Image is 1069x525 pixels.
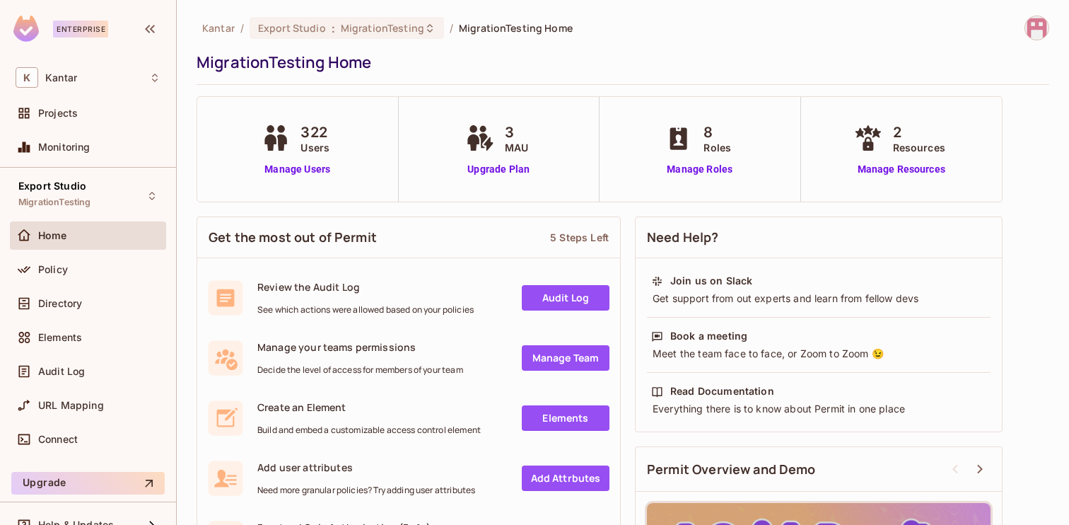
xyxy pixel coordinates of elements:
[257,461,475,474] span: Add user attributes
[197,52,1042,73] div: MigrationTesting Home
[38,108,78,119] span: Projects
[38,142,90,153] span: Monitoring
[703,140,731,155] span: Roles
[11,472,165,495] button: Upgrade
[462,162,535,177] a: Upgrade Plan
[13,16,39,42] img: SReyMgAAAABJRU5ErkJggg==
[38,332,82,343] span: Elements
[257,400,481,414] span: Create an Element
[38,400,104,411] span: URL Mapping
[522,405,609,431] a: Elements
[651,347,986,361] div: Meet the team face to face, or Zoom to Zoom 😉
[38,264,68,275] span: Policy
[18,180,86,192] span: Export Studio
[670,329,747,343] div: Book a meeting
[651,402,986,416] div: Everything there is to know about Permit in one place
[670,384,774,398] div: Read Documentation
[851,162,952,177] a: Manage Resources
[257,304,474,316] span: See which actions were allowed based on your policies
[257,485,475,496] span: Need more granular policies? Try adding user attributes
[38,230,67,241] span: Home
[670,274,752,288] div: Join us on Slack
[459,21,573,35] span: MigrationTesting Home
[258,162,337,177] a: Manage Users
[1025,16,1048,40] img: Sahlath
[300,140,329,155] span: Users
[341,21,424,35] span: MigrationTesting
[647,229,719,246] span: Need Help?
[209,229,377,246] span: Get the most out of Permit
[258,21,326,35] span: Export Studio
[38,298,82,309] span: Directory
[331,23,336,34] span: :
[522,345,609,371] a: Manage Team
[240,21,244,35] li: /
[893,122,945,143] span: 2
[38,434,78,445] span: Connect
[661,162,738,177] a: Manage Roles
[893,140,945,155] span: Resources
[257,280,474,294] span: Review the Audit Log
[257,364,463,376] span: Decide the level of access for members of your team
[300,122,329,143] span: 322
[505,140,528,155] span: MAU
[522,285,609,311] a: Audit Log
[53,21,108,37] div: Enterprise
[202,21,235,35] span: the active workspace
[257,340,463,354] span: Manage your teams permissions
[45,72,77,83] span: Workspace: Kantar
[550,231,609,244] div: 5 Steps Left
[703,122,731,143] span: 8
[651,292,986,306] div: Get support from out experts and learn from fellow devs
[38,366,85,377] span: Audit Log
[18,197,90,208] span: MigrationTesting
[505,122,528,143] span: 3
[257,425,481,436] span: Build and embed a customizable access control element
[16,67,38,88] span: K
[450,21,453,35] li: /
[647,461,816,478] span: Permit Overview and Demo
[522,466,609,491] a: Add Attrbutes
